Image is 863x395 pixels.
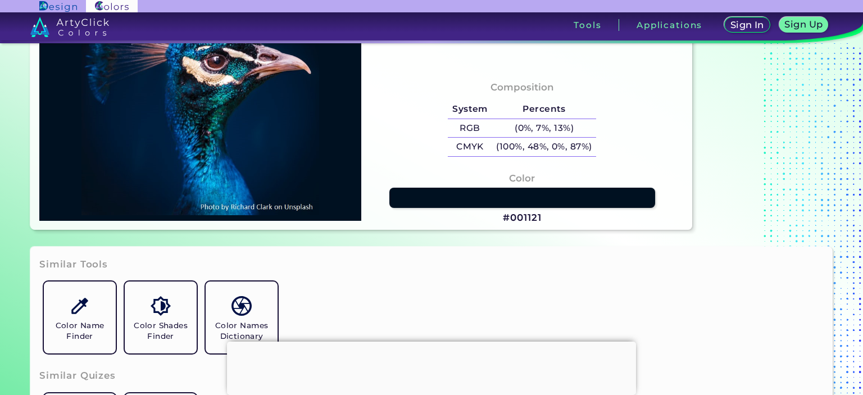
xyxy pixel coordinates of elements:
[726,18,768,32] a: Sign In
[448,119,492,138] h5: RGB
[231,296,251,316] img: icon_color_names_dictionary.svg
[39,277,120,358] a: Color Name Finder
[227,342,636,392] iframe: Advertisement
[503,211,541,225] h3: #001121
[492,119,597,138] h5: (0%, 7%, 13%)
[70,296,89,316] img: icon_color_name_finder.svg
[448,138,492,156] h5: CMYK
[48,320,111,342] h5: Color Name Finder
[201,277,282,358] a: Color Names Dictionary
[637,21,702,29] h3: Applications
[509,170,535,187] h4: Color
[782,18,826,32] a: Sign Up
[129,320,192,342] h5: Color Shades Finder
[39,1,77,12] img: ArtyClick Design logo
[448,100,492,119] h5: System
[492,138,597,156] h5: (100%, 48%, 0%, 87%)
[732,21,762,29] h5: Sign In
[151,296,170,316] img: icon_color_shades.svg
[787,20,821,29] h5: Sign Up
[492,100,597,119] h5: Percents
[210,320,273,342] h5: Color Names Dictionary
[30,17,110,37] img: logo_artyclick_colors_white.svg
[490,79,554,96] h4: Composition
[39,369,116,383] h3: Similar Quizes
[574,21,601,29] h3: Tools
[120,277,201,358] a: Color Shades Finder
